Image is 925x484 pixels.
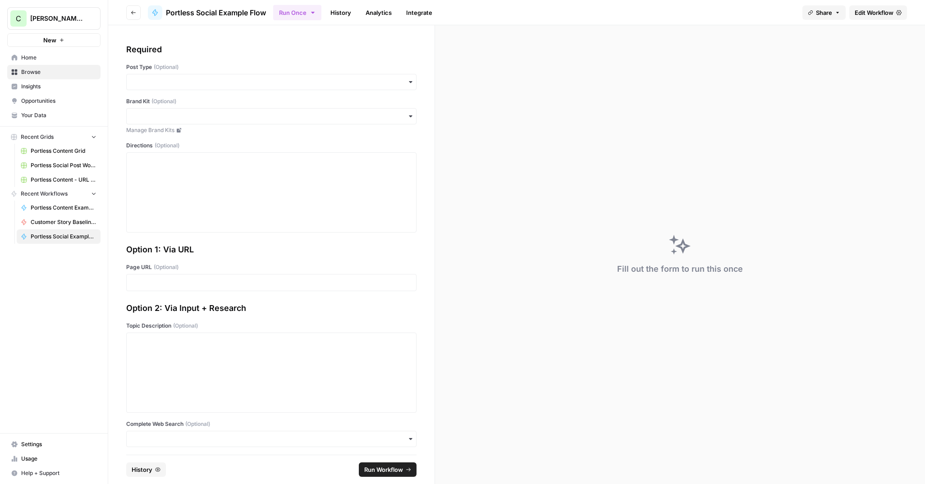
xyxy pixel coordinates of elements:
[17,173,101,187] a: Portless Content - URL Flow Grid
[30,14,85,23] span: [PERSON_NAME]'s Workspace
[185,420,210,428] span: (Optional)
[855,8,893,17] span: Edit Workflow
[126,126,417,134] a: Manage Brand Kits
[7,94,101,108] a: Opportunities
[7,108,101,123] a: Your Data
[126,97,417,105] label: Brand Kit
[7,437,101,452] a: Settings
[364,465,403,474] span: Run Workflow
[7,79,101,94] a: Insights
[148,5,266,20] a: Portless Social Example Flow
[132,465,152,474] span: History
[21,133,54,141] span: Recent Grids
[31,218,96,226] span: Customer Story Baseline Builder
[126,322,417,330] label: Topic Description
[17,215,101,229] a: Customer Story Baseline Builder
[7,33,101,47] button: New
[31,233,96,241] span: Portless Social Example Flow
[151,97,176,105] span: (Optional)
[126,263,417,271] label: Page URL
[126,43,417,56] div: Required
[126,420,417,428] label: Complete Web Search
[21,111,96,119] span: Your Data
[126,63,417,71] label: Post Type
[21,82,96,91] span: Insights
[31,161,96,169] span: Portless Social Post Workflow
[359,462,417,477] button: Run Workflow
[31,204,96,212] span: Portless Content Example Flow
[17,158,101,173] a: Portless Social Post Workflow
[16,13,21,24] span: C
[154,63,179,71] span: (Optional)
[126,462,166,477] button: History
[31,147,96,155] span: Portless Content Grid
[21,455,96,463] span: Usage
[849,5,907,20] a: Edit Workflow
[126,142,417,150] label: Directions
[21,190,68,198] span: Recent Workflows
[21,469,96,477] span: Help + Support
[7,466,101,480] button: Help + Support
[273,5,321,20] button: Run Once
[360,5,397,20] a: Analytics
[816,8,832,17] span: Share
[154,263,179,271] span: (Optional)
[17,229,101,244] a: Portless Social Example Flow
[126,302,417,315] div: Option 2: Via Input + Research
[21,54,96,62] span: Home
[173,322,198,330] span: (Optional)
[7,130,101,144] button: Recent Grids
[7,50,101,65] a: Home
[401,5,438,20] a: Integrate
[21,440,96,448] span: Settings
[17,144,101,158] a: Portless Content Grid
[7,452,101,466] a: Usage
[7,7,101,30] button: Workspace: Chris's Workspace
[617,263,743,275] div: Fill out the form to run this once
[21,97,96,105] span: Opportunities
[7,65,101,79] a: Browse
[802,5,846,20] button: Share
[7,187,101,201] button: Recent Workflows
[17,201,101,215] a: Portless Content Example Flow
[31,176,96,184] span: Portless Content - URL Flow Grid
[21,68,96,76] span: Browse
[325,5,357,20] a: History
[43,36,56,45] span: New
[126,243,417,256] div: Option 1: Via URL
[155,142,179,150] span: (Optional)
[166,7,266,18] span: Portless Social Example Flow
